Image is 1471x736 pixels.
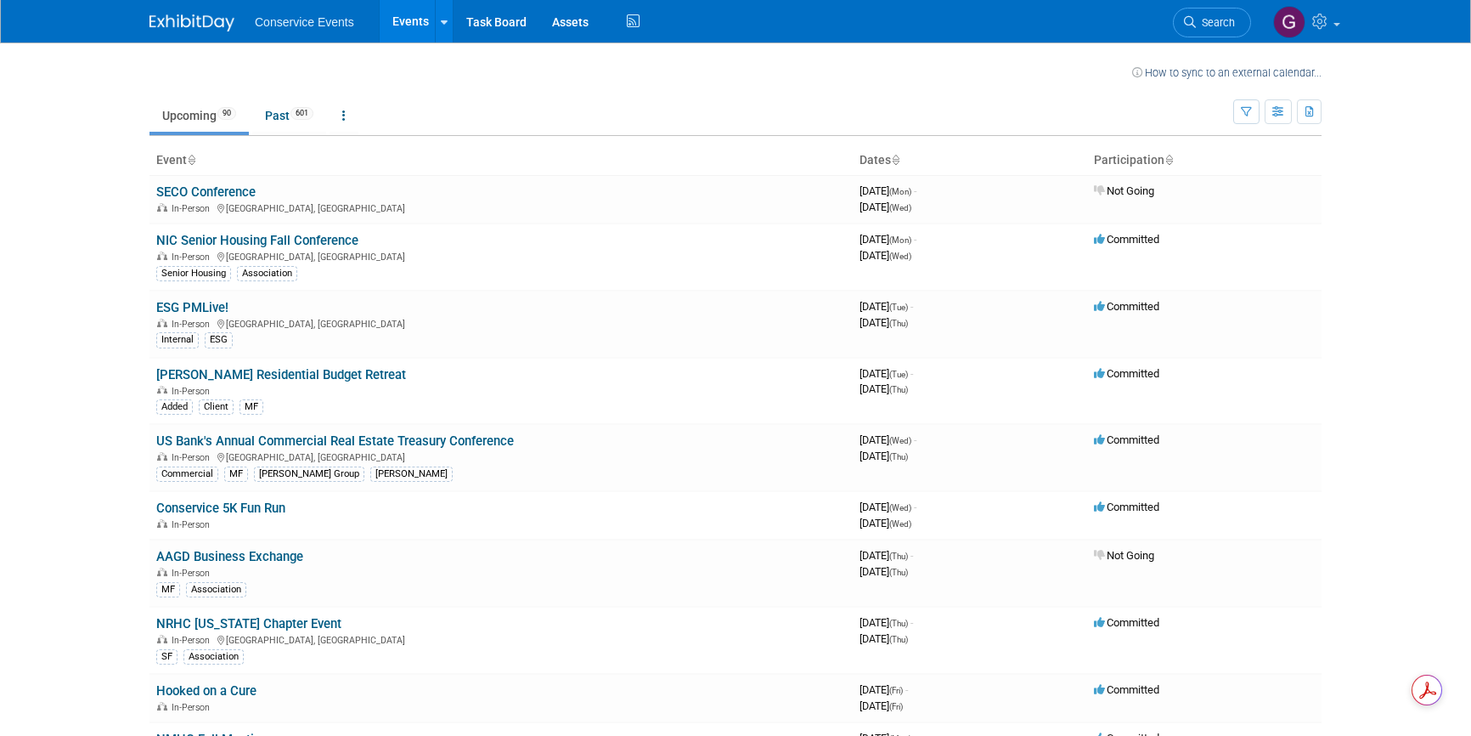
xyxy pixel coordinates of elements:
[254,467,364,482] div: [PERSON_NAME] Group
[1273,6,1305,38] img: Gayle Reese
[156,501,285,516] a: Conservice 5K Fun Run
[172,452,215,463] span: In-Person
[910,616,913,629] span: -
[157,203,167,212] img: In-Person Event
[1087,146,1322,175] th: Participation
[1094,233,1159,246] span: Committed
[859,249,911,262] span: [DATE]
[157,519,167,528] img: In-Person Event
[205,332,233,348] div: ESG
[889,635,908,644] span: (Thu)
[172,252,215,263] span: In-Person
[905,683,908,696] span: -
[156,467,218,482] div: Commercial
[172,319,215,330] span: In-Person
[914,501,916,513] span: -
[859,367,913,380] span: [DATE]
[156,367,406,382] a: [PERSON_NAME] Residential Budget Retreat
[156,549,303,564] a: AAGD Business Exchange
[1094,683,1159,696] span: Committed
[889,568,908,577] span: (Thu)
[224,467,248,482] div: MF
[859,233,916,246] span: [DATE]
[370,467,453,482] div: [PERSON_NAME]
[889,370,908,379] span: (Tue)
[237,266,297,281] div: Association
[889,235,911,245] span: (Mon)
[172,386,215,397] span: In-Person
[156,399,193,415] div: Added
[1164,153,1173,167] a: Sort by Participation Type
[1094,184,1154,197] span: Not Going
[889,686,903,695] span: (Fri)
[156,316,846,330] div: [GEOGRAPHIC_DATA], [GEOGRAPHIC_DATA]
[187,153,195,167] a: Sort by Event Name
[1132,66,1322,79] a: How to sync to an external calendar...
[859,517,911,529] span: [DATE]
[172,702,215,713] span: In-Person
[156,433,514,449] a: US Bank's Annual Commercial Real Estate Treasury Conference
[1094,616,1159,629] span: Committed
[156,450,846,463] div: [GEOGRAPHIC_DATA], [GEOGRAPHIC_DATA]
[1094,501,1159,513] span: Committed
[859,316,908,329] span: [DATE]
[157,252,167,260] img: In-Person Event
[1196,16,1235,29] span: Search
[240,399,263,415] div: MF
[186,582,246,597] div: Association
[889,319,908,328] span: (Thu)
[149,14,234,31] img: ExhibitDay
[889,702,903,711] span: (Fri)
[156,266,231,281] div: Senior Housing
[156,582,180,597] div: MF
[183,649,244,665] div: Association
[172,203,215,214] span: In-Person
[156,249,846,263] div: [GEOGRAPHIC_DATA], [GEOGRAPHIC_DATA]
[859,184,916,197] span: [DATE]
[914,433,916,446] span: -
[156,332,199,348] div: Internal
[889,619,908,628] span: (Thu)
[853,146,1087,175] th: Dates
[252,99,326,132] a: Past601
[889,385,908,394] span: (Thu)
[156,616,341,631] a: NRHC [US_STATE] Chapter Event
[859,549,913,562] span: [DATE]
[156,649,178,665] div: SF
[891,153,899,167] a: Sort by Start Date
[199,399,234,415] div: Client
[859,632,908,645] span: [DATE]
[1173,8,1251,37] a: Search
[157,386,167,394] img: In-Person Event
[156,233,358,248] a: NIC Senior Housing Fall Conference
[859,382,908,395] span: [DATE]
[157,635,167,643] img: In-Person Event
[910,367,913,380] span: -
[1094,300,1159,313] span: Committed
[859,501,916,513] span: [DATE]
[157,568,167,576] img: In-Person Event
[156,632,846,646] div: [GEOGRAPHIC_DATA], [GEOGRAPHIC_DATA]
[149,99,249,132] a: Upcoming90
[1094,433,1159,446] span: Committed
[889,519,911,529] span: (Wed)
[290,107,313,120] span: 601
[889,552,908,561] span: (Thu)
[157,702,167,711] img: In-Person Event
[859,699,903,712] span: [DATE]
[914,233,916,246] span: -
[1094,367,1159,380] span: Committed
[889,203,911,212] span: (Wed)
[889,252,911,261] span: (Wed)
[157,452,167,461] img: In-Person Event
[149,146,853,175] th: Event
[859,201,911,213] span: [DATE]
[1094,549,1154,562] span: Not Going
[910,549,913,562] span: -
[157,319,167,327] img: In-Person Event
[889,503,911,512] span: (Wed)
[172,635,215,646] span: In-Person
[859,433,916,446] span: [DATE]
[889,436,911,445] span: (Wed)
[889,452,908,461] span: (Thu)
